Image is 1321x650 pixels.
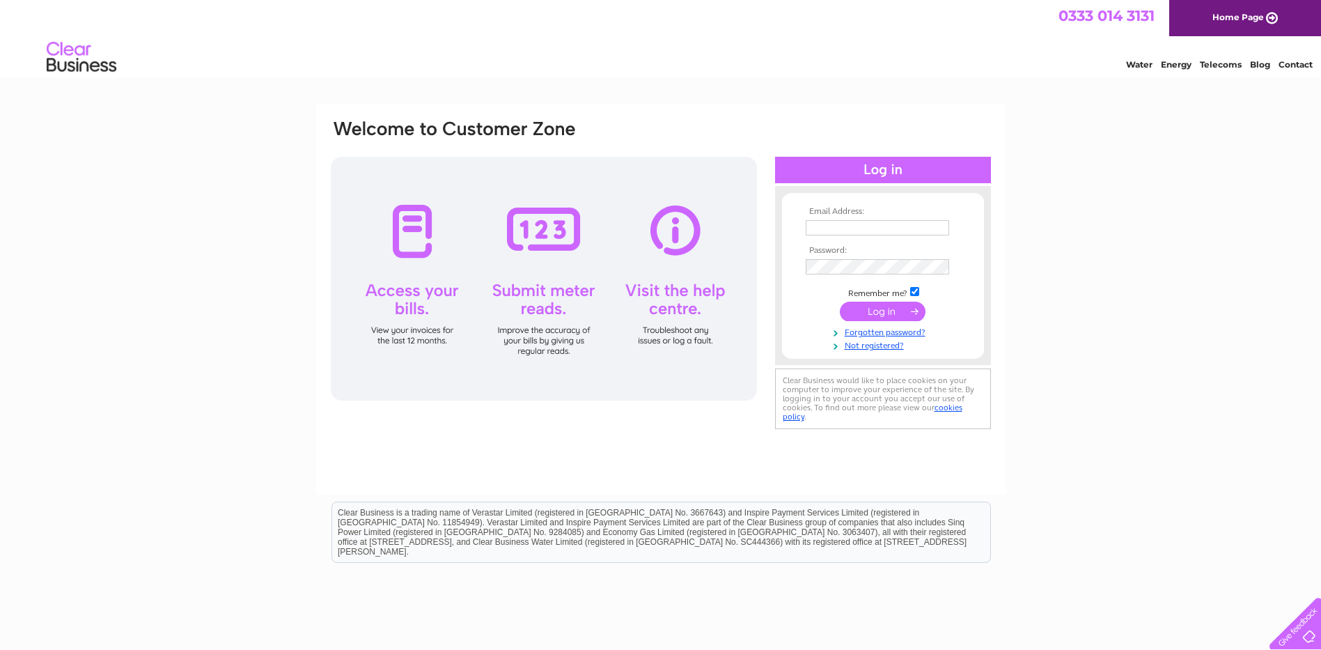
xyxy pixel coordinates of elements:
[806,338,964,351] a: Not registered?
[1161,59,1191,70] a: Energy
[46,36,117,79] img: logo.png
[1250,59,1270,70] a: Blog
[775,369,991,429] div: Clear Business would like to place cookies on your computer to improve your experience of the sit...
[802,246,964,256] th: Password:
[806,325,964,338] a: Forgotten password?
[332,8,990,68] div: Clear Business is a trading name of Verastar Limited (registered in [GEOGRAPHIC_DATA] No. 3667643...
[802,207,964,217] th: Email Address:
[1279,59,1313,70] a: Contact
[783,403,962,421] a: cookies policy
[1200,59,1242,70] a: Telecoms
[1126,59,1152,70] a: Water
[802,285,964,299] td: Remember me?
[1058,7,1155,24] a: 0333 014 3131
[840,302,925,321] input: Submit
